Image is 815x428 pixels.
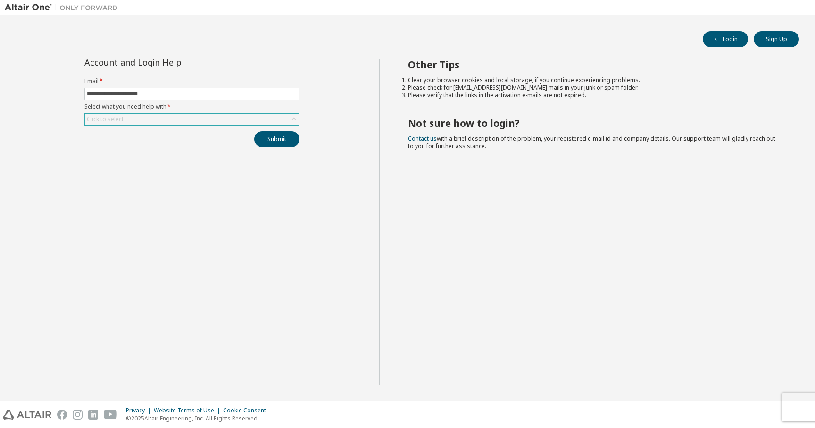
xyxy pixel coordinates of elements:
label: Select what you need help with [84,103,299,110]
p: © 2025 Altair Engineering, Inc. All Rights Reserved. [126,414,272,422]
div: Click to select [85,114,299,125]
li: Please verify that the links in the activation e-mails are not expired. [408,92,782,99]
button: Login [703,31,748,47]
img: instagram.svg [73,410,83,420]
img: linkedin.svg [88,410,98,420]
img: youtube.svg [104,410,117,420]
label: Email [84,77,299,85]
button: Sign Up [754,31,799,47]
div: Account and Login Help [84,59,257,66]
a: Contact us [408,134,437,143]
div: Privacy [126,407,154,414]
img: facebook.svg [57,410,67,420]
div: Click to select [87,116,124,123]
li: Clear your browser cookies and local storage, if you continue experiencing problems. [408,76,782,84]
div: Cookie Consent [223,407,272,414]
img: altair_logo.svg [3,410,51,420]
li: Please check for [EMAIL_ADDRESS][DOMAIN_NAME] mails in your junk or spam folder. [408,84,782,92]
h2: Other Tips [408,59,782,71]
h2: Not sure how to login? [408,117,782,129]
span: with a brief description of the problem, your registered e-mail id and company details. Our suppo... [408,134,775,150]
div: Website Terms of Use [154,407,223,414]
button: Submit [254,131,299,147]
img: Altair One [5,3,123,12]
